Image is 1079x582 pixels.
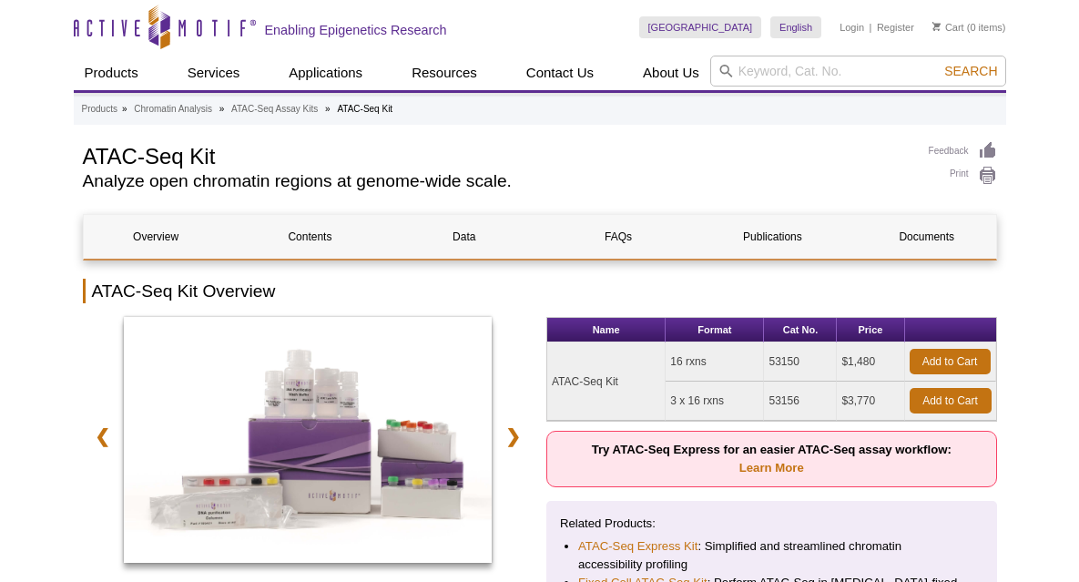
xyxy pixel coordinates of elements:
[837,342,904,382] td: $1,480
[122,104,127,114] li: »
[854,215,999,259] a: Documents
[401,56,488,90] a: Resources
[840,21,864,34] a: Login
[929,166,997,186] a: Print
[666,382,764,421] td: 3 x 16 rxns
[932,16,1006,38] li: (0 items)
[770,16,821,38] a: English
[837,382,904,421] td: $3,770
[547,318,666,342] th: Name
[764,318,837,342] th: Cat No.
[124,317,493,568] a: ATAC-Seq Kit
[666,342,764,382] td: 16 rxns
[910,349,991,374] a: Add to Cart
[944,64,997,78] span: Search
[870,16,872,38] li: |
[578,537,697,556] a: ATAC-Seq Express Kit
[515,56,605,90] a: Contact Us
[837,318,904,342] th: Price
[700,215,845,259] a: Publications
[939,63,1003,79] button: Search
[325,104,331,114] li: »
[639,16,762,38] a: [GEOGRAPHIC_DATA]
[929,141,997,161] a: Feedback
[392,215,536,259] a: Data
[494,415,533,457] a: ❯
[124,317,493,563] img: ATAC-Seq Kit
[278,56,373,90] a: Applications
[74,56,149,90] a: Products
[545,215,690,259] a: FAQs
[84,215,229,259] a: Overview
[910,388,992,414] a: Add to Cart
[82,101,117,117] a: Products
[177,56,251,90] a: Services
[578,537,965,574] li: : Simplified and streamlined chromatin accessibility profiling
[265,22,447,38] h2: Enabling Epigenetics Research
[592,443,952,475] strong: Try ATAC-Seq Express for an easier ATAC-Seq assay workflow:
[932,22,941,31] img: Your Cart
[219,104,225,114] li: »
[877,21,914,34] a: Register
[666,318,764,342] th: Format
[632,56,710,90] a: About Us
[134,101,212,117] a: Chromatin Analysis
[932,21,964,34] a: Cart
[231,101,318,117] a: ATAC-Seq Assay Kits
[238,215,382,259] a: Contents
[560,515,983,533] p: Related Products:
[337,104,392,114] li: ATAC-Seq Kit
[764,382,837,421] td: 53156
[83,141,911,168] h1: ATAC-Seq Kit
[739,461,804,475] a: Learn More
[764,342,837,382] td: 53150
[83,415,122,457] a: ❮
[83,279,997,303] h2: ATAC-Seq Kit Overview
[547,342,666,421] td: ATAC-Seq Kit
[83,173,911,189] h2: Analyze open chromatin regions at genome-wide scale.
[710,56,1006,87] input: Keyword, Cat. No.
